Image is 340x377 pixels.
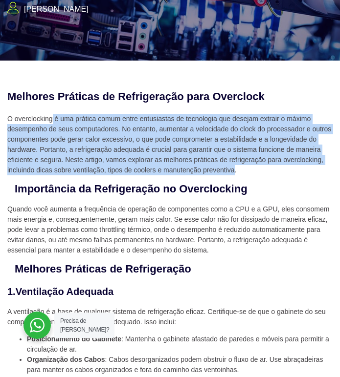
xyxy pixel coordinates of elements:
div: Widget de chat [291,330,340,377]
strong: Posicionamento do Gabinete [27,335,121,343]
p: [PERSON_NAME] [24,3,89,15]
p: O overclocking é uma prática comum entre entusiastas de tecnologia que desejam extrair o máximo d... [7,114,333,175]
span: Precisa de [PERSON_NAME]? [60,317,109,333]
h2: Melhores Práticas de Refrigeração [15,262,308,276]
strong: Organização dos Cabos [27,356,105,363]
iframe: Chat Widget [291,330,340,377]
h3: 1. [7,284,333,299]
li: : Mantenha o gabinete afastado de paredes e móveis para permitir a circulação de ar. [27,334,333,355]
p: A ventilação é a base de qualquer sistema de refrigeração eficaz. Certifique-se de que o gabinete... [7,307,333,327]
li: : Cabos desorganizados podem obstruir o fluxo de ar. Use abraçadeiras para manter os cabos organi... [27,355,333,375]
p: Quando você aumenta a frequência de operação de componentes como a CPU e a GPU, eles consomem mai... [7,204,333,255]
h2: Importância da Refrigeração no Overclocking [15,182,308,196]
h2: Melhores Práticas de Refrigeração para Overclock [7,90,300,104]
strong: Ventilação Adequada [16,286,113,297]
